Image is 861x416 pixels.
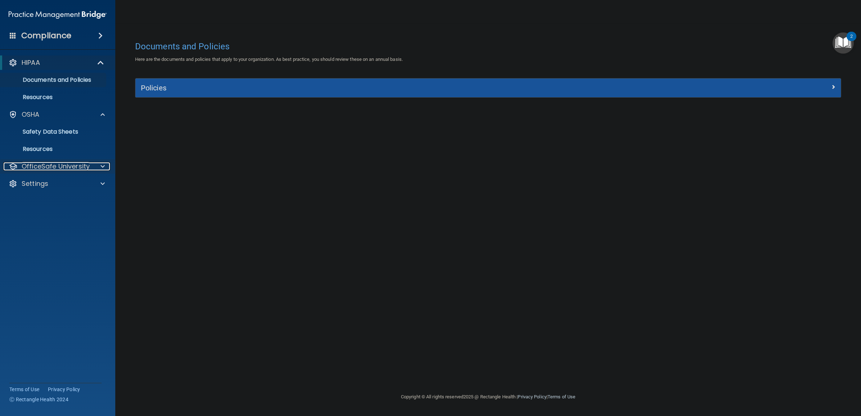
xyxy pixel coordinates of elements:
[9,110,105,119] a: OSHA
[9,162,105,171] a: OfficeSafe University
[22,162,90,171] p: OfficeSafe University
[850,36,853,46] div: 2
[21,31,71,41] h4: Compliance
[548,394,575,399] a: Terms of Use
[9,386,39,393] a: Terms of Use
[48,386,80,393] a: Privacy Policy
[9,58,104,67] a: HIPAA
[141,84,659,92] h5: Policies
[135,42,841,51] h4: Documents and Policies
[141,82,835,94] a: Policies
[518,394,546,399] a: Privacy Policy
[833,32,854,54] button: Open Resource Center, 2 new notifications
[22,58,40,67] p: HIPAA
[357,385,620,408] div: Copyright © All rights reserved 2025 @ Rectangle Health | |
[9,8,107,22] img: PMB logo
[5,94,103,101] p: Resources
[9,179,105,188] a: Settings
[22,110,40,119] p: OSHA
[5,76,103,84] p: Documents and Policies
[22,179,48,188] p: Settings
[5,128,103,135] p: Safety Data Sheets
[135,57,403,62] span: Here are the documents and policies that apply to your organization. As best practice, you should...
[9,396,68,403] span: Ⓒ Rectangle Health 2024
[5,146,103,153] p: Resources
